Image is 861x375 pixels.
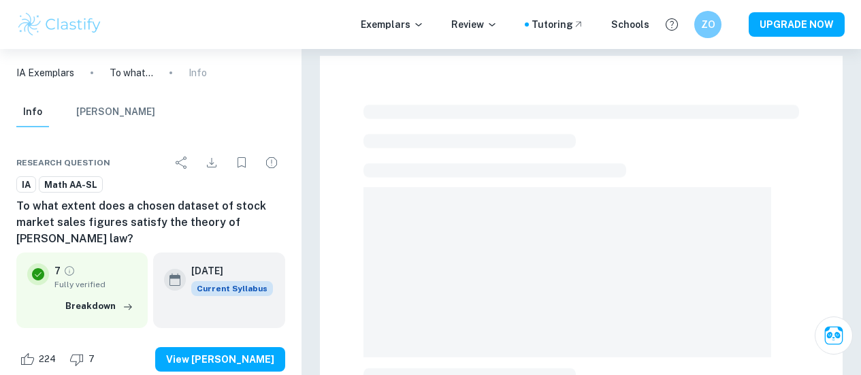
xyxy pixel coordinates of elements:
[168,149,195,176] div: Share
[16,11,103,38] img: Clastify logo
[16,176,36,193] a: IA
[198,149,225,176] div: Download
[189,65,207,80] p: Info
[694,11,721,38] button: ZO
[191,263,262,278] h6: [DATE]
[16,65,74,80] a: IA Exemplars
[228,149,255,176] div: Bookmark
[31,353,63,366] span: 224
[155,347,285,372] button: View [PERSON_NAME]
[16,97,49,127] button: Info
[54,263,61,278] p: 7
[16,348,63,370] div: Like
[815,316,853,355] button: Ask Clai
[16,198,285,247] h6: To what extent does a chosen dataset of stock market sales figures satisfy the theory of [PERSON_...
[39,176,103,193] a: Math AA-SL
[258,149,285,176] div: Report issue
[76,97,155,127] button: [PERSON_NAME]
[532,17,584,32] a: Tutoring
[81,353,102,366] span: 7
[54,278,137,291] span: Fully verified
[749,12,845,37] button: UPGRADE NOW
[39,178,102,192] span: Math AA-SL
[660,13,683,36] button: Help and Feedback
[611,17,649,32] a: Schools
[191,281,273,296] div: This exemplar is based on the current syllabus. Feel free to refer to it for inspiration/ideas wh...
[700,17,716,32] h6: ZO
[17,178,35,192] span: IA
[66,348,102,370] div: Dislike
[361,17,424,32] p: Exemplars
[110,65,153,80] p: To what extent does a chosen dataset of stock market sales figures satisfy the theory of [PERSON_...
[63,265,76,277] a: Grade fully verified
[451,17,498,32] p: Review
[191,281,273,296] span: Current Syllabus
[16,157,110,169] span: Research question
[62,296,137,316] button: Breakdown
